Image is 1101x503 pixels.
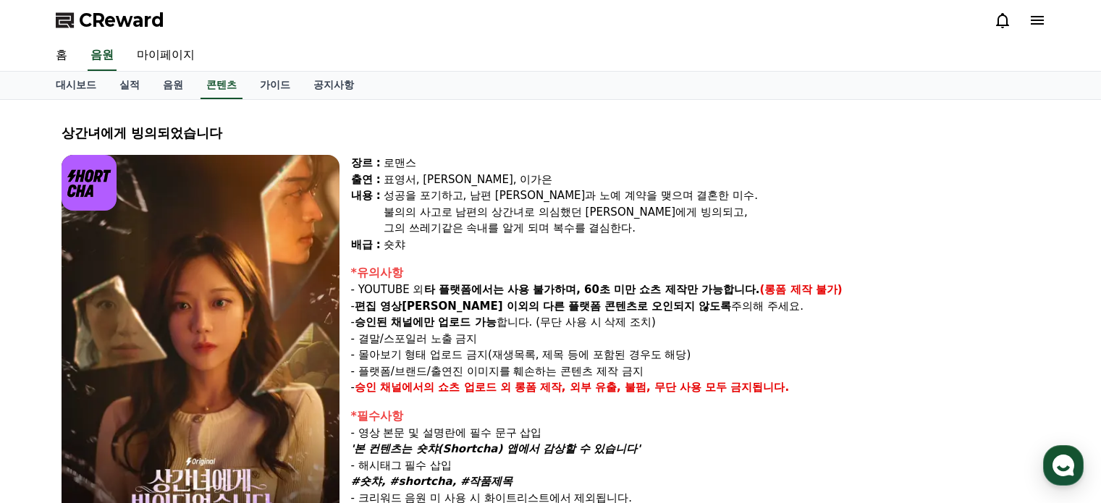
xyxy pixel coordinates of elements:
a: 실적 [108,72,151,99]
p: - 플랫폼/브랜드/출연진 이미지를 훼손하는 콘텐츠 제작 금지 [351,363,1040,380]
div: *유의사항 [351,264,1040,282]
p: - [351,379,1040,396]
a: 콘텐츠 [201,72,242,99]
div: 그의 쓰레기같은 속내를 알게 되며 복수를 결심한다. [384,220,1040,237]
div: 숏챠 [384,237,1040,253]
a: 음원 [151,72,195,99]
p: - YOUTUBE 외 [351,282,1040,298]
strong: 편집 영상[PERSON_NAME] 이외의 [355,300,539,313]
div: 로맨스 [384,155,1040,172]
a: 마이페이지 [125,41,206,71]
p: - 몰아보기 형태 업로드 금지(재생목록, 제목 등에 포함된 경우도 해당) [351,347,1040,363]
em: #숏챠, #shortcha, #작품제목 [351,475,513,488]
a: CReward [56,9,164,32]
strong: 타 플랫폼에서는 사용 불가하며, 60초 미만 쇼츠 제작만 가능합니다. [424,283,760,296]
span: CReward [79,9,164,32]
a: 대시보드 [44,72,108,99]
a: 공지사항 [302,72,366,99]
p: - 합니다. (무단 사용 시 삭제 조치) [351,314,1040,331]
strong: 롱폼 제작, 외부 유출, 불펌, 무단 사용 모두 금지됩니다. [515,381,790,394]
p: - 주의해 주세요. [351,298,1040,315]
div: 출연 : [351,172,381,188]
div: 배급 : [351,237,381,253]
a: 홈 [44,41,79,71]
div: 내용 : [351,187,381,237]
strong: 다른 플랫폼 콘텐츠로 오인되지 않도록 [543,300,732,313]
strong: (롱폼 제작 불가) [760,283,843,296]
img: logo [62,155,117,211]
div: 장르 : [351,155,381,172]
div: 상간녀에게 빙의되었습니다 [62,123,1040,143]
div: 성공을 포기하고, 남편 [PERSON_NAME]과 노예 계약을 맺으며 결혼한 미수. [384,187,1040,204]
strong: 승인 채널에서의 쇼츠 업로드 외 [355,381,511,394]
div: *필수사항 [351,407,1040,425]
p: - 해시태그 필수 삽입 [351,457,1040,474]
p: - 결말/스포일러 노출 금지 [351,331,1040,347]
a: 가이드 [248,72,302,99]
a: 음원 [88,41,117,71]
strong: 승인된 채널에만 업로드 가능 [355,316,497,329]
div: 표영서, [PERSON_NAME], 이가은 [384,172,1040,188]
div: 불의의 사고로 남편의 상간녀로 의심했던 [PERSON_NAME]에게 빙의되고, [384,204,1040,221]
p: - 영상 본문 및 설명란에 필수 문구 삽입 [351,425,1040,441]
em: '본 컨텐츠는 숏챠(Shortcha) 앱에서 감상할 수 있습니다' [351,442,641,455]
